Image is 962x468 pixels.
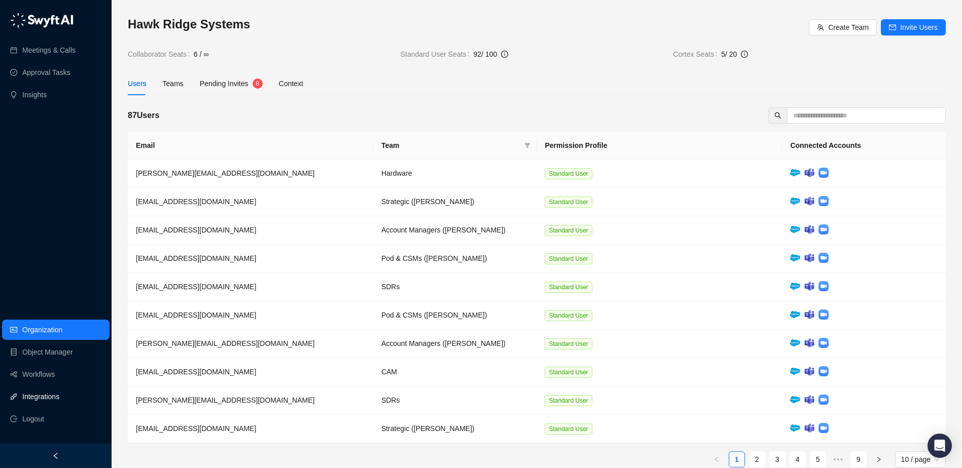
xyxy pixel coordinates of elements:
img: microsoft-teams-BZ5xE2bQ.png [804,282,814,291]
img: microsoft-teams-BZ5xE2bQ.png [804,253,814,263]
td: CAM [373,358,537,386]
span: [EMAIL_ADDRESS][DOMAIN_NAME] [136,283,256,291]
th: Connected Accounts [782,132,946,160]
span: Pending Invites [200,80,248,88]
a: Workflows [22,364,55,384]
li: 2 [749,451,765,467]
img: zoom-DkfWWZB2.png [818,423,829,433]
td: Strategic ([PERSON_NAME]) [373,188,537,216]
span: [EMAIL_ADDRESS][DOMAIN_NAME] [136,424,256,433]
td: Account Managers ([PERSON_NAME]) [373,216,537,245]
span: Invite Users [900,22,938,33]
span: mail [889,24,896,31]
img: zoom-DkfWWZB2.png [818,168,829,178]
li: 5 [810,451,826,467]
td: Hardware [373,160,537,188]
span: 8 [256,80,259,87]
li: 4 [790,451,806,467]
span: Team [381,140,521,151]
img: salesforce-ChMvK6Xa.png [790,254,800,261]
li: Next 5 Pages [830,451,846,467]
div: Users [128,78,147,89]
span: 5 / 20 [721,50,737,58]
th: Email [128,132,373,160]
span: [EMAIL_ADDRESS][DOMAIN_NAME] [136,254,256,262]
span: Standard User Seats [401,49,474,60]
a: Approval Tasks [22,62,70,83]
img: microsoft-teams-BZ5xE2bQ.png [804,395,814,405]
a: 2 [750,452,765,467]
td: Account Managers ([PERSON_NAME]) [373,330,537,358]
img: salesforce-ChMvK6Xa.png [790,368,800,375]
div: Open Intercom Messenger [928,434,952,458]
img: salesforce-ChMvK6Xa.png [790,424,800,432]
button: Create Team [809,19,877,35]
img: microsoft-teams-BZ5xE2bQ.png [804,310,814,320]
img: zoom-DkfWWZB2.png [818,309,829,320]
td: SDRs [373,273,537,301]
li: 1 [729,451,745,467]
span: left [714,456,720,462]
a: 9 [851,452,866,467]
span: [EMAIL_ADDRESS][DOMAIN_NAME] [136,226,256,234]
img: microsoft-teams-BZ5xE2bQ.png [804,367,814,376]
span: filter [524,142,530,148]
img: salesforce-ChMvK6Xa.png [790,339,800,346]
td: Strategic ([PERSON_NAME]) [373,415,537,443]
span: Standard User [545,197,592,208]
span: Standard User [545,338,592,349]
span: Cortex Seats [673,49,721,60]
img: zoom-DkfWWZB2.png [818,395,829,405]
a: 1 [729,452,744,467]
a: Integrations [22,386,59,407]
span: info-circle [741,51,748,58]
span: Standard User [545,423,592,435]
a: Organization [22,320,62,340]
button: Invite Users [881,19,946,35]
th: Permission Profile [537,132,782,160]
img: salesforce-ChMvK6Xa.png [790,283,800,290]
button: left [708,451,725,467]
td: Pod & CSMs ([PERSON_NAME]) [373,245,537,273]
img: microsoft-teams-BZ5xE2bQ.png [804,197,814,206]
img: zoom-DkfWWZB2.png [818,196,829,206]
span: info-circle [501,51,508,58]
span: Create Team [828,22,869,33]
a: Object Manager [22,342,73,362]
h5: 87 Users [128,109,159,122]
span: filter [522,138,532,153]
div: Page Size [895,451,946,467]
img: microsoft-teams-BZ5xE2bQ.png [804,338,814,348]
td: SDRs [373,386,537,415]
span: [EMAIL_ADDRESS][DOMAIN_NAME] [136,311,256,319]
a: 5 [810,452,826,467]
li: 9 [850,451,867,467]
span: 92 / 100 [474,50,497,58]
span: [PERSON_NAME][EMAIL_ADDRESS][DOMAIN_NAME] [136,396,314,404]
img: microsoft-teams-BZ5xE2bQ.png [804,225,814,235]
img: microsoft-teams-BZ5xE2bQ.png [804,168,814,178]
a: Insights [22,85,47,105]
a: 3 [770,452,785,467]
span: Standard User [545,367,592,378]
span: logout [10,415,17,422]
li: Next Page [871,451,887,467]
img: zoom-DkfWWZB2.png [818,253,829,263]
img: salesforce-ChMvK6Xa.png [790,226,800,233]
span: [EMAIL_ADDRESS][DOMAIN_NAME] [136,198,256,206]
div: Context [279,78,303,89]
img: zoom-DkfWWZB2.png [818,224,829,235]
img: salesforce-ChMvK6Xa.png [790,169,800,176]
span: 6 / ∞ [194,49,208,60]
span: left [52,452,59,459]
span: 10 / page [901,452,940,467]
span: [PERSON_NAME][EMAIL_ADDRESS][DOMAIN_NAME] [136,169,314,177]
div: Teams [163,78,184,89]
td: Pod & CSMs ([PERSON_NAME]) [373,301,537,330]
a: Meetings & Calls [22,40,76,60]
span: ••• [830,451,846,467]
span: Standard User [545,253,592,264]
img: zoom-DkfWWZB2.png [818,338,829,348]
span: Standard User [545,168,592,179]
li: Previous Page [708,451,725,467]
